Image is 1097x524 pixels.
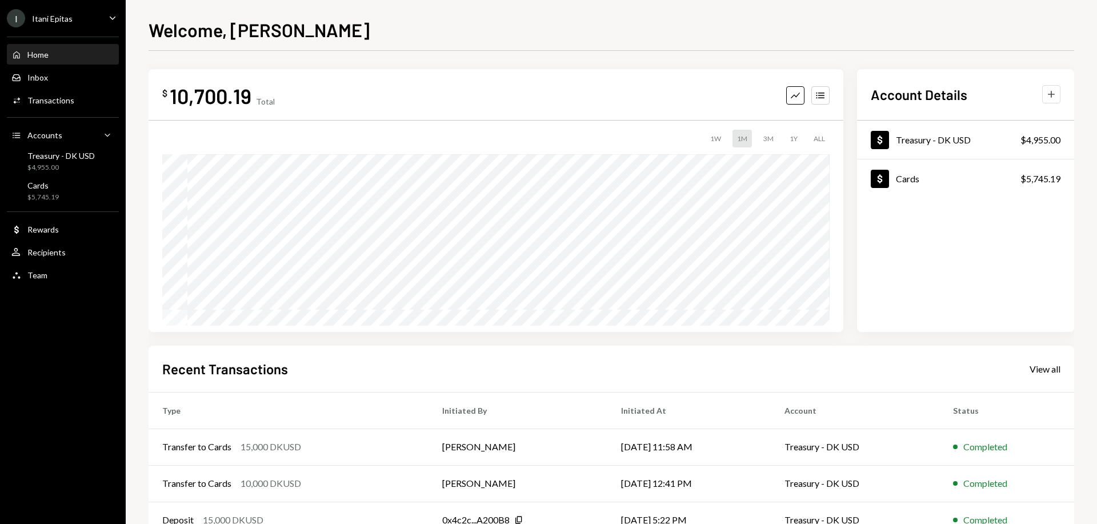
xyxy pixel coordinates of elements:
[256,97,275,106] div: Total
[963,440,1007,454] div: Completed
[785,130,802,147] div: 1Y
[7,265,119,285] a: Team
[429,465,607,502] td: [PERSON_NAME]
[1030,363,1060,375] div: View all
[771,392,939,429] th: Account
[27,95,74,105] div: Transactions
[607,429,770,465] td: [DATE] 11:58 AM
[7,147,119,175] a: Treasury - DK USD$4,955.00
[32,14,73,23] div: Itani Epitas
[7,242,119,262] a: Recipients
[27,181,59,190] div: Cards
[1020,172,1060,186] div: $5,745.19
[759,130,778,147] div: 3M
[27,151,95,161] div: Treasury - DK USD
[607,465,770,502] td: [DATE] 12:41 PM
[7,67,119,87] a: Inbox
[27,130,62,140] div: Accounts
[7,125,119,145] a: Accounts
[607,392,770,429] th: Initiated At
[241,477,301,490] div: 10,000 DKUSD
[7,9,25,27] div: I
[963,477,1007,490] div: Completed
[7,90,119,110] a: Transactions
[1020,133,1060,147] div: $4,955.00
[809,130,830,147] div: ALL
[27,193,59,202] div: $5,745.19
[7,44,119,65] a: Home
[429,392,607,429] th: Initiated By
[27,247,66,257] div: Recipients
[896,173,919,184] div: Cards
[771,429,939,465] td: Treasury - DK USD
[7,177,119,205] a: Cards$5,745.19
[27,270,47,280] div: Team
[162,87,167,99] div: $
[706,130,726,147] div: 1W
[429,429,607,465] td: [PERSON_NAME]
[27,163,95,173] div: $4,955.00
[857,159,1074,198] a: Cards$5,745.19
[871,85,967,104] h2: Account Details
[27,50,49,59] div: Home
[27,225,59,234] div: Rewards
[162,359,288,378] h2: Recent Transactions
[162,440,231,454] div: Transfer to Cards
[896,134,971,145] div: Treasury - DK USD
[162,477,231,490] div: Transfer to Cards
[1030,362,1060,375] a: View all
[149,18,370,41] h1: Welcome, [PERSON_NAME]
[27,73,48,82] div: Inbox
[149,392,429,429] th: Type
[170,83,251,109] div: 10,700.19
[857,121,1074,159] a: Treasury - DK USD$4,955.00
[771,465,939,502] td: Treasury - DK USD
[732,130,752,147] div: 1M
[939,392,1074,429] th: Status
[241,440,301,454] div: 15,000 DKUSD
[7,219,119,239] a: Rewards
